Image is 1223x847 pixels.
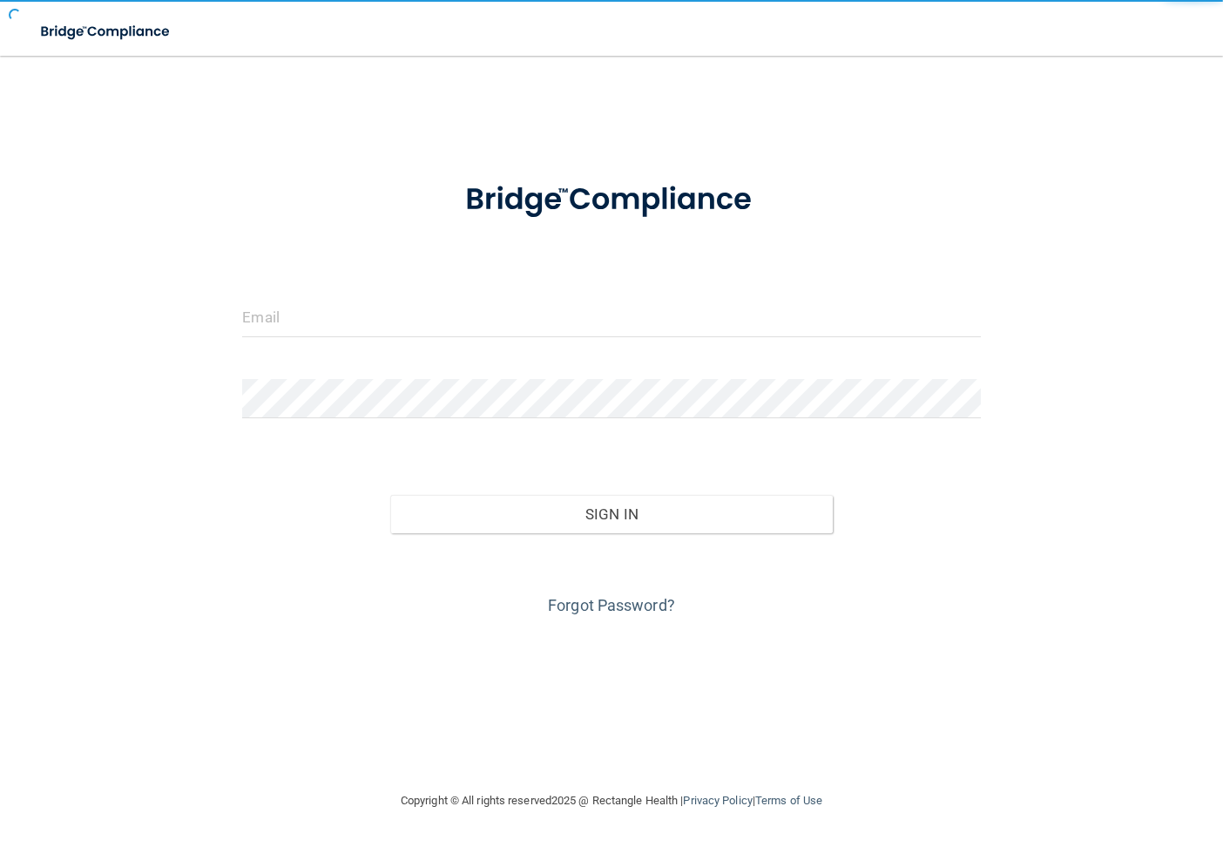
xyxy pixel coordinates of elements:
a: Privacy Policy [683,794,752,807]
div: Copyright © All rights reserved 2025 @ Rectangle Health | | [294,773,929,829]
a: Forgot Password? [548,596,675,614]
img: bridge_compliance_login_screen.278c3ca4.svg [26,14,186,50]
img: bridge_compliance_login_screen.278c3ca4.svg [434,160,790,240]
button: Sign In [390,495,833,533]
a: Terms of Use [755,794,822,807]
input: Email [242,298,980,337]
